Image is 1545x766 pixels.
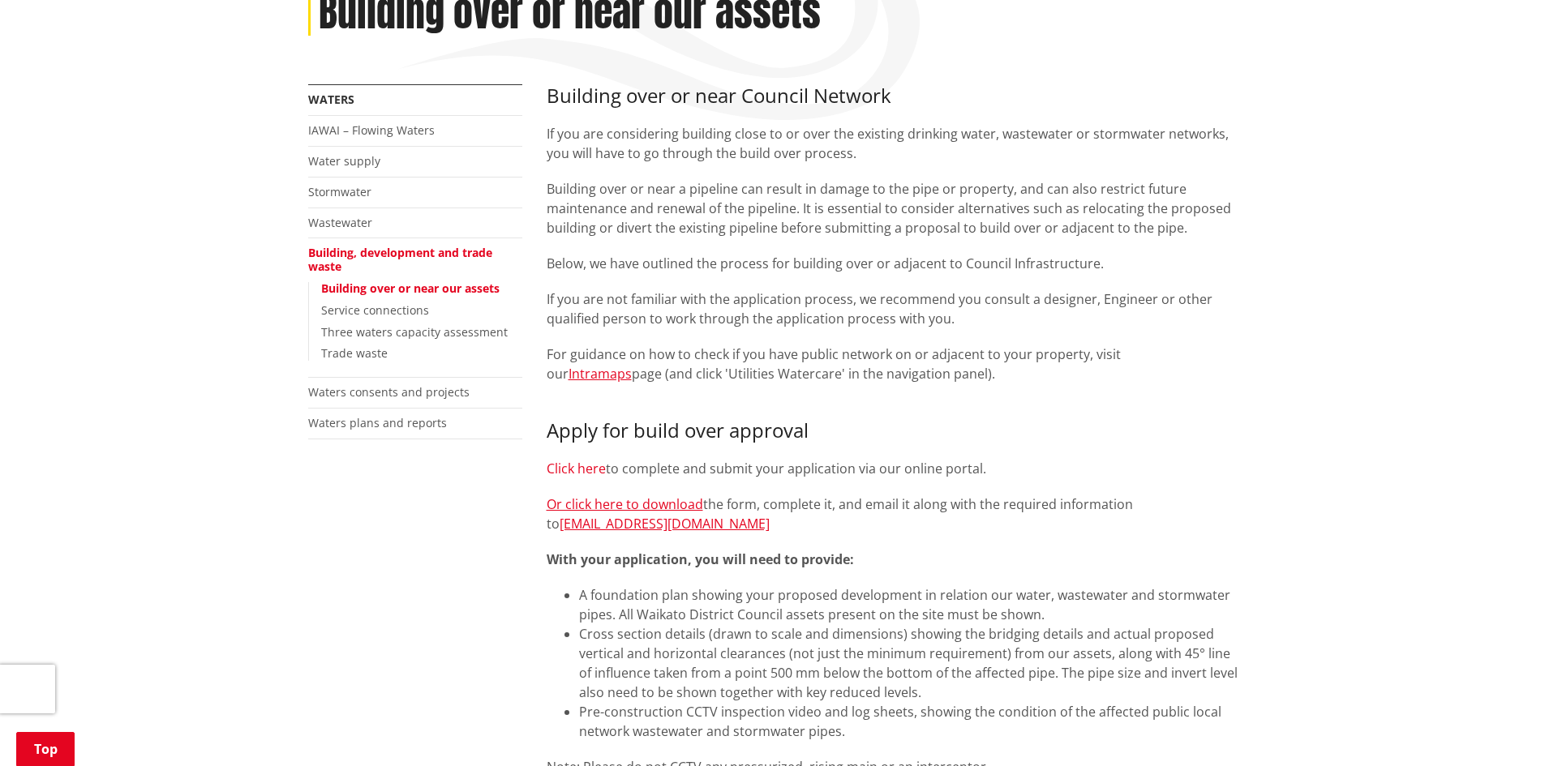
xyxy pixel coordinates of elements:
p: the form, complete it, and email it along with the required information to [547,494,1238,533]
a: Click here [547,460,606,477]
a: Three waters capacity assessment [321,324,508,340]
p: Below, we have outlined the process for building over or adjacent to Council Infrastructure. [547,254,1238,273]
a: Building over or near our assets [321,280,500,296]
a: Trade waste [321,345,388,361]
p: Building over or near a pipeline can result in damage to the pipe or property, and can also restr... [547,179,1238,238]
a: Water supply [308,153,380,169]
strong: With your application, you will need to provide: [547,550,854,568]
a: Waters [308,92,354,107]
a: Or click here to download [547,495,703,513]
a: Stormwater [308,184,371,199]
a: [EMAIL_ADDRESS][DOMAIN_NAME] [560,515,770,533]
a: Wastewater [308,215,372,230]
a: Building, development and trade waste [308,245,492,274]
a: Top [16,732,75,766]
p: For guidance on how to check if you have public network on or adjacent to your property, visit ou... [547,344,1238,383]
h3: Apply for build over approval [547,419,1238,443]
a: Service connections [321,302,429,318]
li: Pre-construction CCTV inspection video and log sheets, showing the condition of the affected publ... [579,702,1238,741]
li: Cross section details (drawn to scale and dimensions) showing the bridging details and actual pro... [579,624,1238,702]
a: Waters plans and reports [308,415,447,430]
h3: Building over or near Council Network [547,84,1238,108]
p: If you are considering building close to or over the existing drinking water, wastewater or storm... [547,124,1238,163]
p: to complete and submit your application via our online portal. [547,459,1238,478]
a: Waters consents and projects [308,384,470,400]
li: A foundation plan showing your proposed development in relation our water, wastewater and stormwa... [579,585,1238,624]
iframe: Messenger Launcher [1470,698,1529,756]
a: Intramaps [569,365,632,383]
a: IAWAI – Flowing Waters [308,122,435,138]
p: If you are not familiar with the application process, we recommend you consult a designer, Engine... [547,289,1238,328]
